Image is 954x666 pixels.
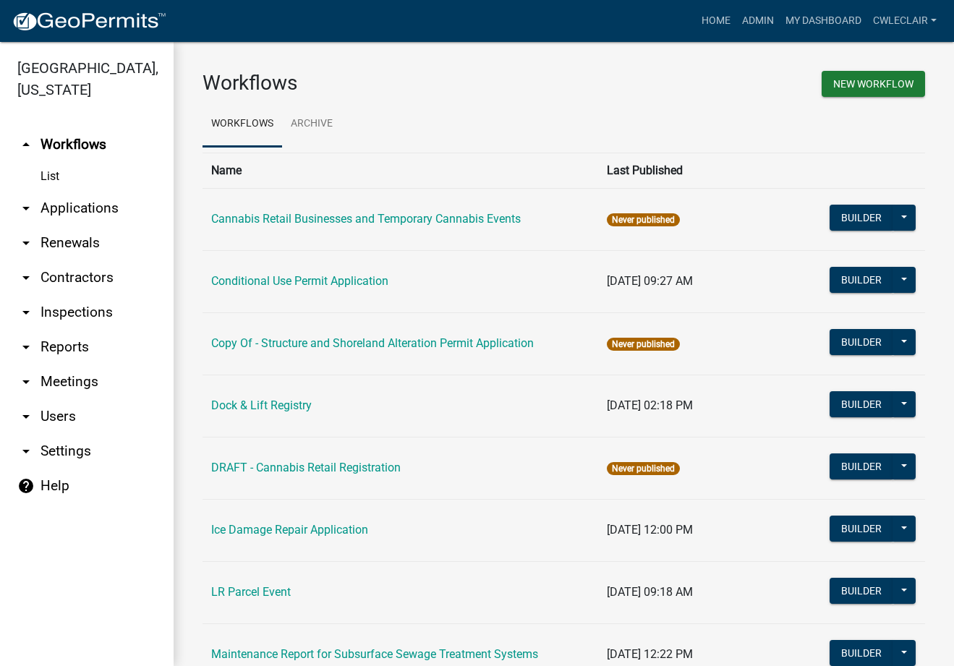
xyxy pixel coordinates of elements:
[607,274,693,288] span: [DATE] 09:27 AM
[607,523,693,537] span: [DATE] 12:00 PM
[736,7,780,35] a: Admin
[203,101,282,148] a: Workflows
[607,462,680,475] span: Never published
[17,304,35,321] i: arrow_drop_down
[780,7,867,35] a: My Dashboard
[17,338,35,356] i: arrow_drop_down
[211,585,291,599] a: LR Parcel Event
[17,234,35,252] i: arrow_drop_down
[822,71,925,97] button: New Workflow
[211,461,401,474] a: DRAFT - Cannabis Retail Registration
[17,200,35,217] i: arrow_drop_down
[17,477,35,495] i: help
[203,71,553,95] h3: Workflows
[607,398,693,412] span: [DATE] 02:18 PM
[598,153,807,188] th: Last Published
[211,523,368,537] a: Ice Damage Repair Application
[607,213,680,226] span: Never published
[830,205,893,231] button: Builder
[282,101,341,148] a: Archive
[696,7,736,35] a: Home
[17,443,35,460] i: arrow_drop_down
[830,578,893,604] button: Builder
[607,338,680,351] span: Never published
[830,640,893,666] button: Builder
[17,408,35,425] i: arrow_drop_down
[830,329,893,355] button: Builder
[830,267,893,293] button: Builder
[211,398,312,412] a: Dock & Lift Registry
[203,153,598,188] th: Name
[17,269,35,286] i: arrow_drop_down
[830,516,893,542] button: Builder
[830,391,893,417] button: Builder
[607,585,693,599] span: [DATE] 09:18 AM
[211,336,534,350] a: Copy Of - Structure and Shoreland Alteration Permit Application
[830,453,893,479] button: Builder
[211,274,388,288] a: Conditional Use Permit Application
[867,7,942,35] a: cwleclair
[17,373,35,390] i: arrow_drop_down
[211,647,538,661] a: Maintenance Report for Subsurface Sewage Treatment Systems
[17,136,35,153] i: arrow_drop_up
[211,212,521,226] a: Cannabis Retail Businesses and Temporary Cannabis Events
[607,647,693,661] span: [DATE] 12:22 PM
